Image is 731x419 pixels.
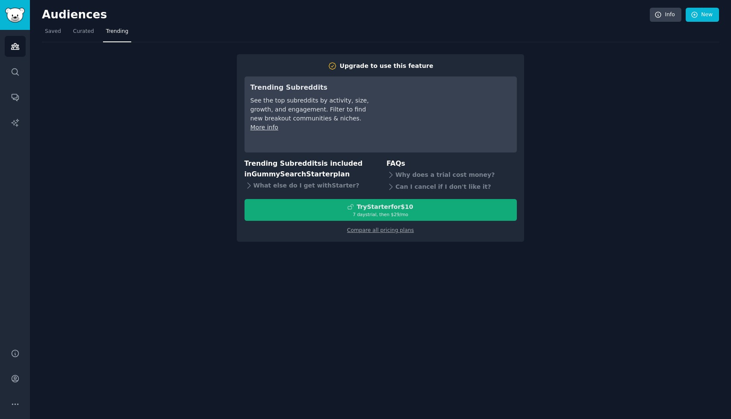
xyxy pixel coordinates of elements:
div: 7 days trial, then $ 29 /mo [245,211,516,217]
iframe: YouTube video player [383,82,511,147]
h2: Audiences [42,8,650,22]
a: Compare all pricing plans [347,227,414,233]
a: New [686,8,719,22]
div: What else do I get with Starter ? [245,179,375,191]
div: Try Starter for $10 [357,202,413,211]
a: Curated [70,25,97,42]
img: GummySearch logo [5,8,25,23]
h3: Trending Subreddits [251,82,371,93]
div: Upgrade to use this feature [340,62,433,70]
div: Can I cancel if I don't like it? [386,181,517,193]
a: Saved [42,25,64,42]
div: See the top subreddits by activity, size, growth, and engagement. Filter to find new breakout com... [251,96,371,123]
a: Info [650,8,681,22]
span: Trending [106,28,128,35]
span: Curated [73,28,94,35]
span: GummySearch Starter [251,170,333,178]
a: Trending [103,25,131,42]
h3: FAQs [386,158,517,169]
div: Why does a trial cost money? [386,169,517,181]
a: More info [251,124,278,131]
h3: Trending Subreddits is included in plan [245,158,375,179]
button: TryStarterfor$107 daystrial, then $29/mo [245,199,517,221]
span: Saved [45,28,61,35]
